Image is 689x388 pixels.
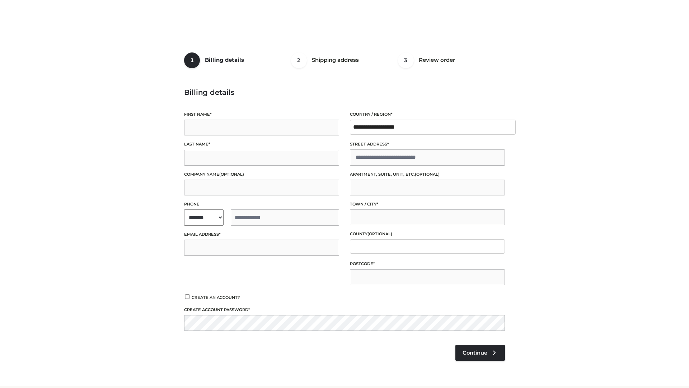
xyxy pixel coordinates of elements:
label: Phone [184,201,339,208]
input: Create an account? [184,294,191,299]
span: 2 [291,52,307,68]
span: (optional) [219,172,244,177]
span: Review order [419,56,455,63]
span: Continue [463,350,487,356]
label: Apartment, suite, unit, etc. [350,171,505,178]
span: 1 [184,52,200,68]
label: First name [184,111,339,118]
label: Last name [184,141,339,148]
label: Country / Region [350,111,505,118]
label: Postcode [350,260,505,267]
label: Town / City [350,201,505,208]
span: Billing details [205,56,244,63]
span: Create an account? [192,295,240,300]
a: Continue [455,345,505,361]
label: Company name [184,171,339,178]
span: Shipping address [312,56,359,63]
span: 3 [398,52,414,68]
span: (optional) [367,231,392,236]
span: (optional) [415,172,440,177]
h3: Billing details [184,88,505,97]
label: Create account password [184,306,505,313]
label: County [350,231,505,237]
label: Street address [350,141,505,148]
label: Email address [184,231,339,238]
